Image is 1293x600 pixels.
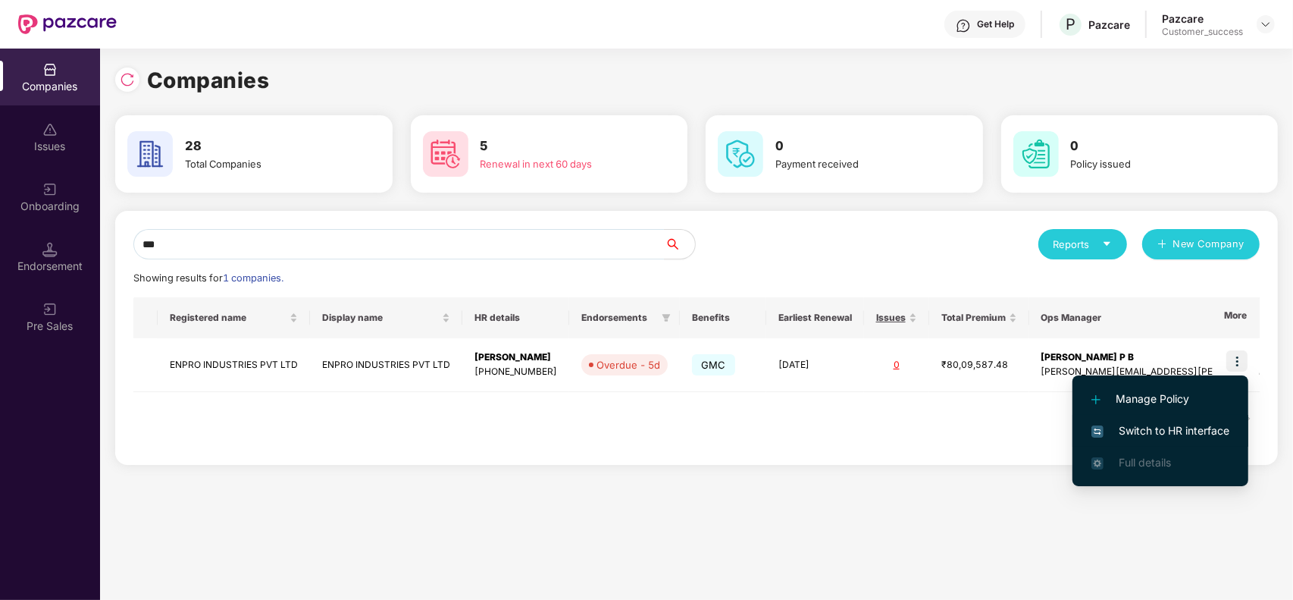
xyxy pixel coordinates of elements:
[664,238,695,250] span: search
[133,272,283,284] span: Showing results for
[1053,237,1112,252] div: Reports
[766,297,864,338] th: Earliest Renewal
[158,338,310,392] td: ENPRO INDUSTRIES PVT LTD
[956,18,971,33] img: svg+xml;base64,PHN2ZyBpZD0iSGVscC0zMngzMiIgeG1sbnM9Imh0dHA6Ly93d3cudzMub3JnLzIwMDAvc3ZnIiB3aWR0aD...
[42,182,58,197] img: svg+xml;base64,PHN2ZyB3aWR0aD0iMjAiIGhlaWdodD0iMjAiIHZpZXdCb3g9IjAgMCAyMCAyMCIgZmlsbD0ibm9uZSIgeG...
[147,64,270,97] h1: Companies
[42,62,58,77] img: svg+xml;base64,PHN2ZyBpZD0iQ29tcGFuaWVzIiB4bWxucz0iaHR0cDovL3d3dy53My5vcmcvMjAwMC9zdmciIHdpZHRoPS...
[1091,391,1229,407] span: Manage Policy
[42,302,58,317] img: svg+xml;base64,PHN2ZyB3aWR0aD0iMjAiIGhlaWdodD0iMjAiIHZpZXdCb3g9IjAgMCAyMCAyMCIgZmlsbD0ibm9uZSIgeG...
[1091,426,1104,438] img: svg+xml;base64,PHN2ZyB4bWxucz0iaHR0cDovL3d3dy53My5vcmcvMjAwMC9zdmciIHdpZHRoPSIxNiIgaGVpZ2h0PSIxNi...
[1066,15,1075,33] span: P
[1071,137,1235,156] h3: 0
[1162,11,1243,26] div: Pazcare
[1142,229,1260,259] button: plusNew Company
[185,156,349,171] div: Total Companies
[42,242,58,257] img: svg+xml;base64,PHN2ZyB3aWR0aD0iMTQuNSIgaGVpZ2h0PSIxNC41IiB2aWV3Qm94PSIwIDAgMTYgMTYiIGZpbGw9Im5vbm...
[1088,17,1130,32] div: Pazcare
[310,297,462,338] th: Display name
[423,131,468,177] img: svg+xml;base64,PHN2ZyB4bWxucz0iaHR0cDovL3d3dy53My5vcmcvMjAwMC9zdmciIHdpZHRoPSI2MCIgaGVpZ2h0PSI2MC...
[474,350,557,365] div: [PERSON_NAME]
[581,312,656,324] span: Endorsements
[127,131,173,177] img: svg+xml;base64,PHN2ZyB4bWxucz0iaHR0cDovL3d3dy53My5vcmcvMjAwMC9zdmciIHdpZHRoPSI2MCIgaGVpZ2h0PSI2MC...
[474,365,557,379] div: [PHONE_NUMBER]
[659,309,674,327] span: filter
[941,312,1006,324] span: Total Premium
[775,137,940,156] h3: 0
[876,312,906,324] span: Issues
[941,358,1017,372] div: ₹80,09,587.48
[462,297,569,338] th: HR details
[680,297,766,338] th: Benefits
[481,156,645,171] div: Renewal in next 60 days
[18,14,117,34] img: New Pazcare Logo
[1173,237,1245,252] span: New Company
[1213,297,1260,338] th: More
[718,131,763,177] img: svg+xml;base64,PHN2ZyB4bWxucz0iaHR0cDovL3d3dy53My5vcmcvMjAwMC9zdmciIHdpZHRoPSI2MCIgaGVpZ2h0PSI2MC...
[120,72,135,87] img: svg+xml;base64,PHN2ZyBpZD0iUmVsb2FkLTMyeDMyIiB4bWxucz0iaHR0cDovL3d3dy53My5vcmcvMjAwMC9zdmciIHdpZH...
[1091,395,1100,404] img: svg+xml;base64,PHN2ZyB4bWxucz0iaHR0cDovL3d3dy53My5vcmcvMjAwMC9zdmciIHdpZHRoPSIxMi4yMDEiIGhlaWdodD...
[1162,26,1243,38] div: Customer_success
[42,122,58,137] img: svg+xml;base64,PHN2ZyBpZD0iSXNzdWVzX2Rpc2FibGVkIiB4bWxucz0iaHR0cDovL3d3dy53My5vcmcvMjAwMC9zdmciIH...
[662,313,671,322] span: filter
[876,358,917,372] div: 0
[1102,239,1112,249] span: caret-down
[766,338,864,392] td: [DATE]
[158,297,310,338] th: Registered name
[170,312,286,324] span: Registered name
[664,229,696,259] button: search
[1013,131,1059,177] img: svg+xml;base64,PHN2ZyB4bWxucz0iaHR0cDovL3d3dy53My5vcmcvMjAwMC9zdmciIHdpZHRoPSI2MCIgaGVpZ2h0PSI2MC...
[185,137,349,156] h3: 28
[1091,423,1229,439] span: Switch to HR interface
[322,312,439,324] span: Display name
[1157,239,1167,251] span: plus
[1071,156,1235,171] div: Policy issued
[929,297,1029,338] th: Total Premium
[1226,350,1248,372] img: icon
[1119,456,1171,469] span: Full details
[596,357,660,372] div: Overdue - 5d
[1260,18,1272,30] img: svg+xml;base64,PHN2ZyBpZD0iRHJvcGRvd24tMzJ4MzIiIHhtbG5zPSJodHRwOi8vd3d3LnczLm9yZy8yMDAwL3N2ZyIgd2...
[692,354,735,375] span: GMC
[775,156,940,171] div: Payment received
[223,272,283,284] span: 1 companies.
[977,18,1014,30] div: Get Help
[481,137,645,156] h3: 5
[1091,457,1104,470] img: svg+xml;base64,PHN2ZyB4bWxucz0iaHR0cDovL3d3dy53My5vcmcvMjAwMC9zdmciIHdpZHRoPSIxNi4zNjMiIGhlaWdodD...
[864,297,929,338] th: Issues
[310,338,462,392] td: ENPRO INDUSTRIES PVT LTD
